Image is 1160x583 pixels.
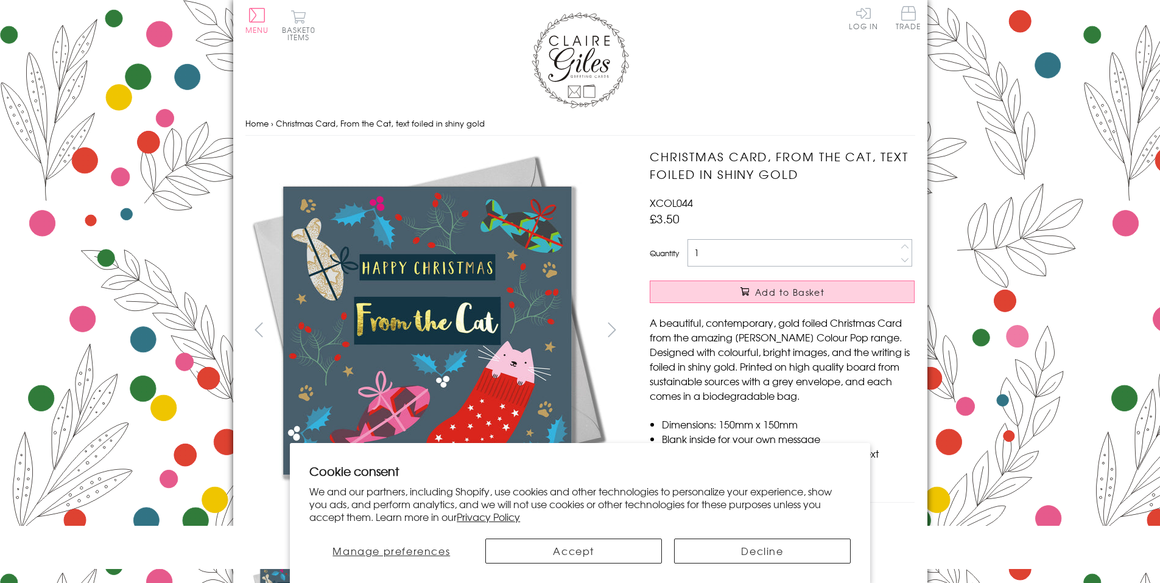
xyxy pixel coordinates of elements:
a: Trade [896,6,921,32]
button: Manage preferences [309,539,473,564]
a: Log In [849,6,878,30]
button: Add to Basket [650,281,915,303]
button: prev [245,316,273,343]
span: Christmas Card, From the Cat, text foiled in shiny gold [276,117,485,129]
nav: breadcrumbs [245,111,915,136]
button: Basket0 items [282,10,315,41]
img: Christmas Card, From the Cat, text foiled in shiny gold [245,148,610,513]
a: Home [245,117,269,129]
button: next [598,316,625,343]
span: Trade [896,6,921,30]
img: Claire Giles Greetings Cards [532,12,629,108]
li: Dimensions: 150mm x 150mm [662,417,915,431]
span: › [271,117,273,129]
span: XCOL044 [650,195,693,210]
span: 0 items [287,24,315,43]
a: Privacy Policy [457,509,520,524]
span: Add to Basket [755,286,824,298]
label: Quantity [650,248,679,259]
p: We and our partners, including Shopify, use cookies and other technologies to personalize your ex... [309,485,851,523]
h1: Christmas Card, From the Cat, text foiled in shiny gold [650,148,915,183]
p: A beautiful, contemporary, gold foiled Christmas Card from the amazing [PERSON_NAME] Colour Pop r... [650,315,915,403]
button: Decline [674,539,851,564]
span: Manage preferences [332,543,450,558]
span: £3.50 [650,210,680,227]
button: Menu [245,8,269,33]
button: Accept [485,539,662,564]
img: Christmas Card, From the Cat, text foiled in shiny gold [625,148,991,513]
span: Menu [245,24,269,35]
li: Blank inside for your own message [662,431,915,446]
h2: Cookie consent [309,463,851,480]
